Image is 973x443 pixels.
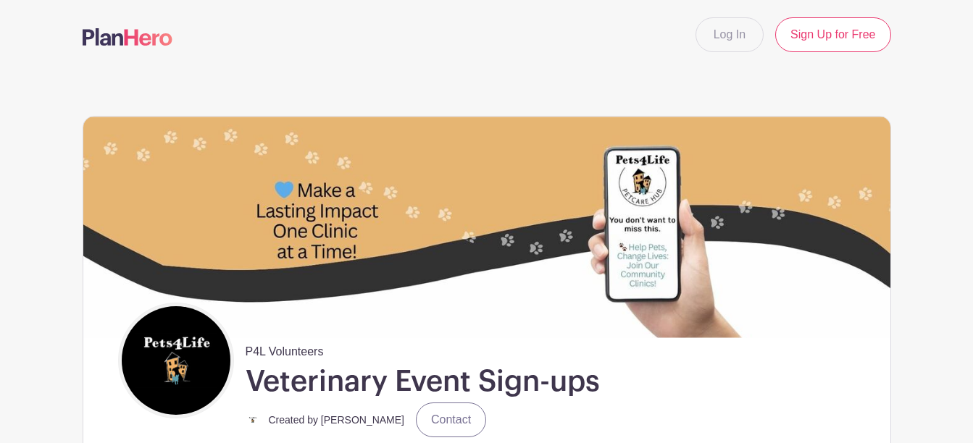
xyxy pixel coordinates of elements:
[775,17,890,52] a: Sign Up for Free
[122,306,230,415] img: square%20black%20logo%20FB%20profile.jpg
[696,17,764,52] a: Log In
[269,414,405,426] small: Created by [PERSON_NAME]
[416,402,486,437] a: Contact
[83,117,890,337] img: 40210%20Zip%20(5).jpg
[246,363,600,400] h1: Veterinary Event Sign-ups
[246,337,324,360] span: P4L Volunteers
[83,28,172,46] img: logo-507f7623f17ff9eddc593b1ce0a138ce2505c220e1c5a4e2b4648c50719b7d32.svg
[246,413,260,427] img: small%20square%20logo.jpg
